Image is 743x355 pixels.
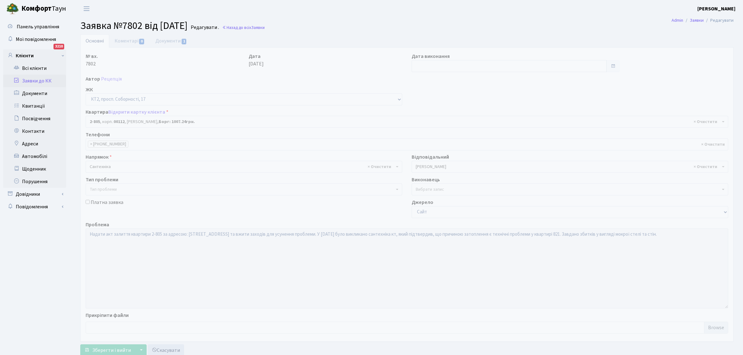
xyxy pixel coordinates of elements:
[3,87,66,100] a: Документи
[86,53,98,60] label: № вх.
[697,5,735,13] a: [PERSON_NAME]
[3,112,66,125] a: Посвідчення
[3,163,66,175] a: Щоденник
[189,25,219,31] small: Редагувати .
[3,200,66,213] a: Повідомлення
[412,53,450,60] label: Дата виконання
[86,153,112,161] label: Напрямок
[16,36,56,43] span: Мої повідомлення
[3,75,66,87] a: Заявки до КК
[86,161,402,173] span: Сантехніка
[114,119,125,125] b: 00112
[416,186,444,193] span: Вибрати запис
[3,20,66,33] a: Панель управління
[6,3,19,15] img: logo.png
[90,119,100,125] b: 2-805
[3,150,66,163] a: Автомобілі
[86,221,109,228] label: Проблема
[90,164,394,170] span: Сантехніка
[86,86,93,93] label: ЖК
[416,164,720,170] span: Тихонов М.М.
[21,3,52,14] b: Комфорт
[704,17,734,24] li: Редагувати
[92,347,131,354] span: Зберегти і вийти
[3,175,66,188] a: Порушення
[86,116,728,128] span: <b>2-805</b>, корп.: <b>00112</b>, Степаненко Олексій Євгенійович, <b>Борг: 1007.24грн.</b>
[79,3,94,14] button: Переключити навігацію
[412,199,433,206] label: Джерело
[86,131,110,138] label: Телефони
[17,23,59,30] span: Панель управління
[90,141,92,147] span: ×
[697,5,735,12] b: [PERSON_NAME]
[109,34,150,48] a: Коментарі
[3,188,66,200] a: Довідники
[86,228,728,308] textarea: Надати акт залиття квартири 2-805 за адресою: [STREET_ADDRESS] та вжити заходів для усунення проб...
[3,62,66,75] a: Всі клієнти
[3,33,66,46] a: Мої повідомлення3210
[80,19,188,33] span: Заявка №7802 від [DATE]
[182,39,187,44] span: 1
[91,199,123,206] label: Платна заявка
[412,176,440,183] label: Виконавець
[694,164,717,170] span: Видалити всі елементи
[150,34,192,48] a: Документи
[88,141,128,148] li: +380997560491
[222,25,265,31] a: Назад до всіхЗаявки
[251,25,265,31] span: Заявки
[159,119,195,125] b: Борг: 1007.24грн.
[368,164,391,170] span: Видалити всі елементи
[86,108,168,116] label: Квартира
[694,119,717,125] span: Видалити всі елементи
[3,100,66,112] a: Квитанції
[672,17,683,24] a: Admin
[662,14,743,27] nav: breadcrumb
[90,119,720,125] span: <b>2-805</b>, корп.: <b>00112</b>, Степаненко Олексій Євгенійович, <b>Борг: 1007.24грн.</b>
[139,39,144,44] span: 0
[53,44,64,49] div: 3210
[86,75,100,83] label: Автор
[3,125,66,138] a: Контакти
[412,153,449,161] label: Відповідальний
[108,109,165,116] a: Відкрити картку клієнта
[244,53,407,72] div: [DATE]
[3,138,66,150] a: Адреси
[86,176,118,183] label: Тип проблеми
[80,34,109,48] a: Основні
[249,53,261,60] label: Дата
[90,186,117,193] span: Тип проблеми
[81,53,244,72] div: 7802
[86,312,129,319] label: Прикріпити файли
[690,17,704,24] a: Заявки
[101,76,122,82] a: Рецепція
[3,49,66,62] a: Клієнти
[21,3,66,14] span: Таун
[412,161,728,173] span: Тихонов М.М.
[701,141,725,148] span: Видалити всі елементи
